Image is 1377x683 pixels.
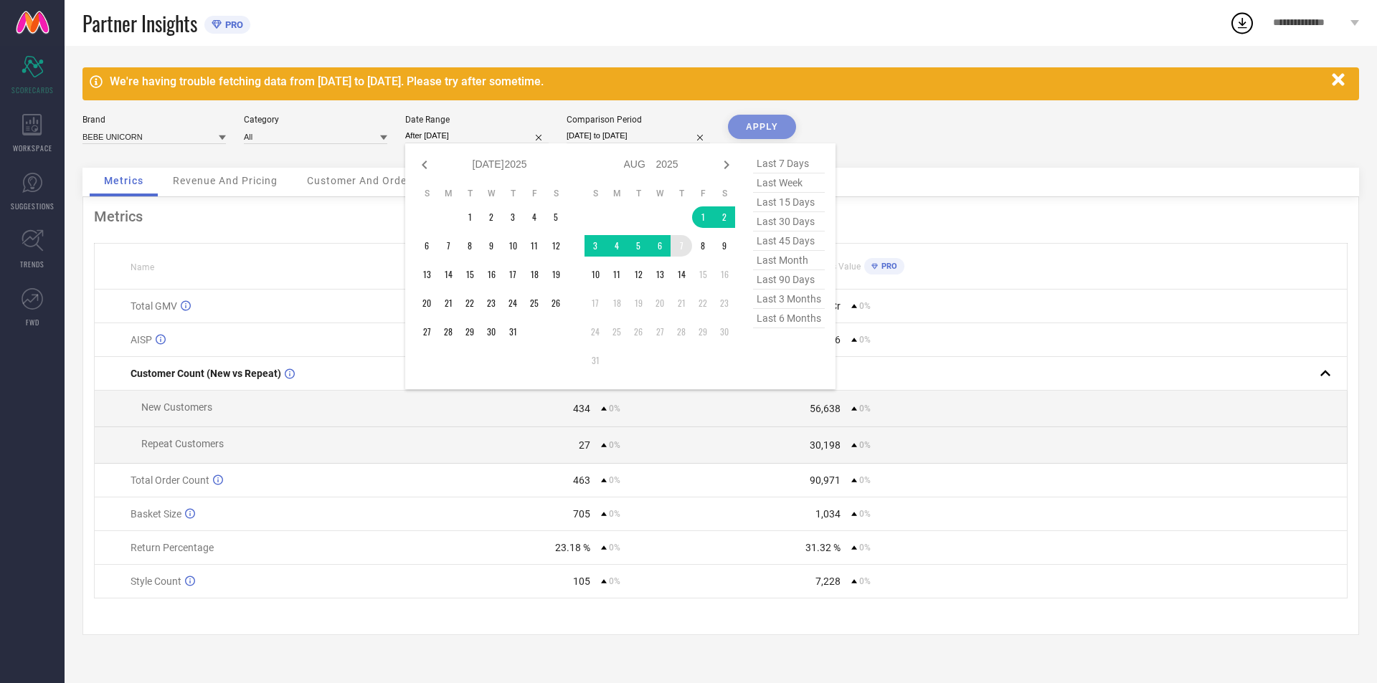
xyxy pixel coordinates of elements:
td: Tue Jul 08 2025 [459,235,481,257]
div: Category [244,115,387,125]
td: Sun Jul 20 2025 [416,292,437,314]
td: Tue Jul 15 2025 [459,264,481,285]
span: Style Count [131,575,181,587]
td: Fri Aug 08 2025 [692,235,714,257]
td: Fri Jul 25 2025 [524,292,545,314]
span: last 15 days [753,193,825,212]
td: Tue Jul 29 2025 [459,321,481,343]
td: Tue Jul 22 2025 [459,292,481,314]
th: Sunday [416,188,437,199]
span: FWD [26,317,39,328]
td: Mon Aug 11 2025 [606,264,628,285]
td: Fri Aug 29 2025 [692,321,714,343]
div: 23.18 % [555,542,590,553]
td: Fri Jul 18 2025 [524,264,545,285]
td: Sat Aug 09 2025 [714,235,735,257]
div: 56,638 [810,403,841,414]
td: Fri Aug 15 2025 [692,264,714,285]
div: 434 [573,403,590,414]
td: Thu Aug 07 2025 [671,235,692,257]
th: Wednesday [481,188,502,199]
td: Fri Aug 01 2025 [692,206,714,228]
td: Sun Aug 17 2025 [585,292,606,314]
div: 31.32 % [805,542,841,553]
td: Wed Aug 13 2025 [649,264,671,285]
span: 0% [859,301,871,311]
span: 0% [609,403,620,414]
td: Thu Aug 21 2025 [671,292,692,314]
div: Comparison Period [567,115,710,125]
td: Fri Aug 22 2025 [692,292,714,314]
td: Mon Jul 07 2025 [437,235,459,257]
td: Wed Jul 16 2025 [481,264,502,285]
td: Tue Aug 26 2025 [628,321,649,343]
span: TRENDS [20,259,44,269]
span: last week [753,173,825,193]
div: 27 [579,439,590,451]
span: Total GMV [131,300,177,312]
th: Thursday [671,188,692,199]
td: Thu Jul 24 2025 [502,292,524,314]
span: 0% [609,440,620,450]
span: last 7 days [753,154,825,173]
div: Date Range [405,115,549,125]
td: Mon Jul 21 2025 [437,292,459,314]
div: 705 [573,508,590,520]
div: Brand [82,115,226,125]
div: 105 [573,575,590,587]
td: Mon Aug 04 2025 [606,235,628,257]
td: Fri Jul 04 2025 [524,206,545,228]
span: Name [131,262,154,272]
th: Tuesday [459,188,481,199]
span: 0% [609,509,620,519]
th: Tuesday [628,188,649,199]
td: Sun Aug 31 2025 [585,350,606,371]
span: Customer And Orders [307,175,417,186]
span: 0% [859,440,871,450]
th: Friday [524,188,545,199]
span: New Customers [141,401,212,413]
div: Previous month [416,156,433,173]
td: Thu Jul 17 2025 [502,264,524,285]
span: Repeat Customers [141,438,224,449]
span: last 30 days [753,212,825,231]
td: Wed Jul 30 2025 [481,321,502,343]
td: Wed Aug 06 2025 [649,235,671,257]
th: Saturday [545,188,567,199]
td: Sat Jul 26 2025 [545,292,567,314]
th: Monday [606,188,628,199]
td: Tue Aug 19 2025 [628,292,649,314]
div: 30,198 [810,439,841,451]
span: Total Order Count [131,474,209,486]
input: Select comparison period [567,128,710,143]
span: Metrics [104,175,143,186]
span: 0% [859,543,871,553]
td: Fri Jul 11 2025 [524,235,545,257]
span: Partner Insights [82,9,197,38]
td: Mon Jul 28 2025 [437,321,459,343]
td: Sun Jul 13 2025 [416,264,437,285]
td: Wed Jul 09 2025 [481,235,502,257]
th: Saturday [714,188,735,199]
span: SCORECARDS [11,85,54,95]
td: Mon Aug 18 2025 [606,292,628,314]
td: Sun Aug 03 2025 [585,235,606,257]
th: Wednesday [649,188,671,199]
span: last month [753,251,825,270]
td: Sat Aug 30 2025 [714,321,735,343]
span: 0% [859,335,871,345]
span: last 6 months [753,309,825,328]
div: Metrics [94,208,1348,225]
td: Sat Aug 16 2025 [714,264,735,285]
span: 0% [859,576,871,586]
td: Mon Jul 14 2025 [437,264,459,285]
span: last 3 months [753,290,825,309]
th: Friday [692,188,714,199]
span: last 45 days [753,231,825,251]
td: Thu Jul 31 2025 [502,321,524,343]
td: Sat Jul 19 2025 [545,264,567,285]
input: Select date range [405,128,549,143]
div: 1,034 [815,508,841,520]
span: 0% [609,475,620,485]
td: Thu Aug 28 2025 [671,321,692,343]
